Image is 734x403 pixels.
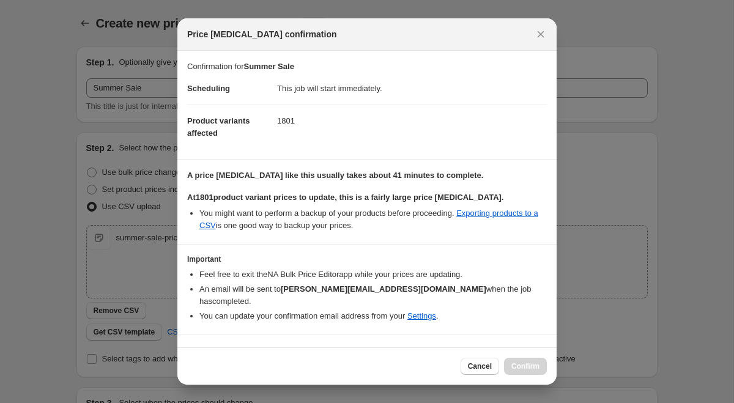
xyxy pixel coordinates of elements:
button: Close [532,26,549,43]
b: At 1801 product variant prices to update, this is a fairly large price [MEDICAL_DATA]. [187,193,503,202]
span: Scheduling [187,84,230,93]
li: Feel free to exit the NA Bulk Price Editor app while your prices are updating. [199,268,547,281]
b: A price [MEDICAL_DATA] like this usually takes about 41 minutes to complete. [187,171,483,180]
span: Product variants affected [187,116,250,138]
span: Price [MEDICAL_DATA] confirmation [187,28,337,40]
a: Settings [407,311,436,320]
button: Cancel [461,358,499,375]
dd: This job will start immediately. [277,73,547,105]
p: Confirmation for [187,61,547,73]
li: You might want to perform a backup of your products before proceeding. is one good way to backup ... [199,207,547,232]
li: You can update your confirmation email address from your . [199,310,547,322]
dd: 1801 [277,105,547,137]
span: Cancel [468,361,492,371]
b: [PERSON_NAME][EMAIL_ADDRESS][DOMAIN_NAME] [281,284,486,294]
li: An email will be sent to when the job has completed . [199,283,547,308]
a: Exporting products to a CSV [199,209,538,230]
b: Summer Sale [243,62,294,71]
h3: Important [187,254,547,264]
